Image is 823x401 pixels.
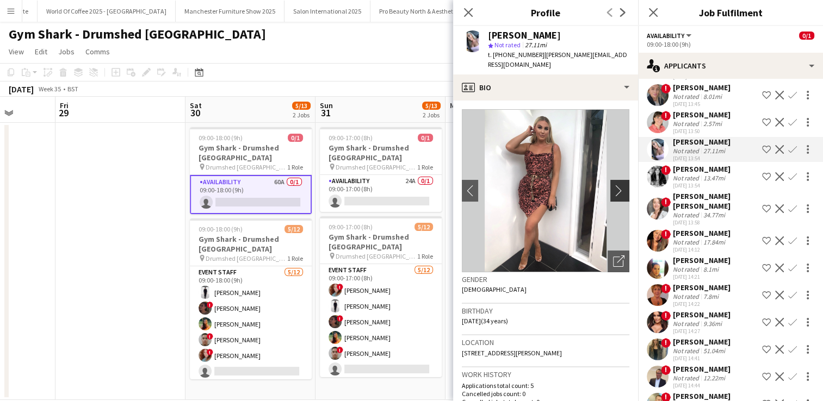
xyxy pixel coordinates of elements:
[81,45,114,59] a: Comms
[462,317,508,325] span: [DATE] (34 years)
[701,319,724,328] div: 9.36mi
[638,5,823,20] h3: Job Fulfilment
[58,106,69,119] span: 29
[673,110,731,120] div: [PERSON_NAME]
[54,45,79,59] a: Jobs
[647,32,693,40] button: Availability
[60,101,69,110] span: Fri
[673,155,731,162] div: [DATE] 13:54
[9,26,266,42] h1: Gym Shark - Drumshed [GEOGRAPHIC_DATA]
[701,174,727,182] div: 13.47mi
[661,311,671,321] span: !
[701,120,724,128] div: 2.57mi
[673,92,701,101] div: Not rated
[448,106,464,119] span: 1
[523,41,549,49] span: 27.11mi
[320,232,442,252] h3: Gym Shark - Drumshed [GEOGRAPHIC_DATA]
[701,211,727,219] div: 34.77mi
[673,374,701,382] div: Not rated
[673,391,731,401] div: [PERSON_NAME]
[207,349,213,355] span: !
[320,127,442,212] div: 09:00-17:00 (8h)0/1Gym Shark - Drumshed [GEOGRAPHIC_DATA] Drumshed [GEOGRAPHIC_DATA]1 RoleAvailab...
[701,265,721,273] div: 8.1mi
[661,365,671,375] span: !
[673,255,731,265] div: [PERSON_NAME]
[422,102,441,110] span: 5/13
[318,106,333,119] span: 31
[494,41,521,49] span: Not rated
[417,163,433,171] span: 1 Role
[701,347,727,355] div: 51.04mi
[462,337,629,347] h3: Location
[701,374,727,382] div: 12.22mi
[673,219,758,226] div: [DATE] 13:58
[190,127,312,214] div: 09:00-18:00 (9h)0/1Gym Shark - Drumshed [GEOGRAPHIC_DATA] Drumshed [GEOGRAPHIC_DATA]1 RoleAvailab...
[673,164,731,174] div: [PERSON_NAME]
[190,218,312,379] div: 09:00-18:00 (9h)5/12Gym Shark - Drumshed [GEOGRAPHIC_DATA] Drumshed [GEOGRAPHIC_DATA]1 RoleEvent ...
[661,111,671,121] span: !
[320,216,442,377] app-job-card: 09:00-17:00 (8h)5/12Gym Shark - Drumshed [GEOGRAPHIC_DATA] Drumshed [GEOGRAPHIC_DATA]1 RoleEvent ...
[673,147,701,155] div: Not rated
[462,274,629,284] h3: Gender
[287,254,303,262] span: 1 Role
[320,143,442,162] h3: Gym Shark - Drumshed [GEOGRAPHIC_DATA]
[85,47,110,57] span: Comms
[673,228,731,238] div: [PERSON_NAME]
[701,92,724,101] div: 8.01mi
[462,381,629,390] p: Applications total count: 5
[207,302,213,308] span: !
[673,120,701,128] div: Not rated
[370,1,508,22] button: Pro Beauty North & Aesthetic Medicine 2025
[462,369,629,379] h3: Work history
[329,134,373,142] span: 09:00-17:00 (8h)
[673,347,701,355] div: Not rated
[287,163,303,171] span: 1 Role
[673,292,701,300] div: Not rated
[58,47,75,57] span: Jobs
[673,310,731,319] div: [PERSON_NAME]
[673,300,731,308] div: [DATE] 14:22
[488,51,627,68] span: | [PERSON_NAME][EMAIL_ADDRESS][DOMAIN_NAME]
[462,285,527,293] span: [DEMOGRAPHIC_DATA]
[673,319,701,328] div: Not rated
[701,147,727,155] div: 27.11mi
[661,197,671,207] span: !
[188,106,202,119] span: 30
[4,45,28,59] a: View
[206,254,287,262] span: Drumshed [GEOGRAPHIC_DATA]
[199,225,243,233] span: 09:00-18:00 (9h)
[337,315,343,322] span: !
[661,284,671,293] span: !
[673,101,731,108] div: [DATE] 13:45
[293,111,310,119] div: 2 Jobs
[462,109,629,272] img: Crew avatar or photo
[320,101,333,110] span: Sun
[673,355,731,362] div: [DATE] 14:41
[190,175,312,214] app-card-role: Availability60A0/109:00-18:00 (9h)
[673,246,731,253] div: [DATE] 14:12
[336,252,417,260] span: Drumshed [GEOGRAPHIC_DATA]
[799,32,814,40] span: 0/1
[462,306,629,316] h3: Birthday
[30,45,52,59] a: Edit
[9,84,34,95] div: [DATE]
[176,1,284,22] button: Manchester Furniture Show 2025
[36,85,63,93] span: Week 35
[418,134,433,142] span: 0/1
[206,163,287,171] span: Drumshed [GEOGRAPHIC_DATA]
[673,273,731,280] div: [DATE] 14:21
[450,101,464,110] span: Mon
[207,333,213,340] span: !
[35,47,47,57] span: Edit
[190,143,312,162] h3: Gym Shark - Drumshed [GEOGRAPHIC_DATA]
[462,349,562,357] span: [STREET_ADDRESS][PERSON_NAME]
[423,111,440,119] div: 2 Jobs
[453,74,638,101] div: Bio
[329,223,373,231] span: 09:00-17:00 (8h)
[9,47,24,57] span: View
[661,84,671,93] span: !
[638,53,823,79] div: Applicants
[288,134,303,142] span: 0/1
[336,163,417,171] span: Drumshed [GEOGRAPHIC_DATA]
